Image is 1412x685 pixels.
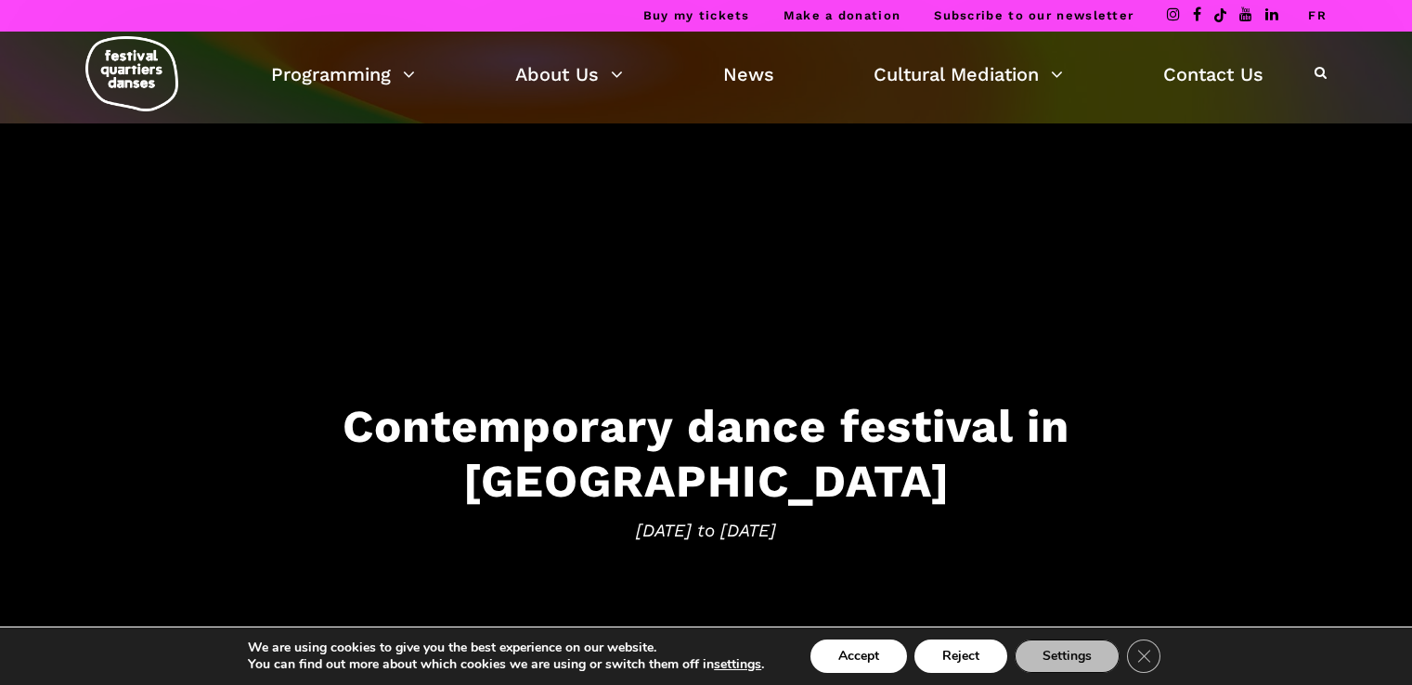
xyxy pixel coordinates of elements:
[784,8,901,22] a: Make a donation
[874,58,1063,90] a: Cultural Mediation
[85,36,178,111] img: logo-fqd-med
[131,398,1282,508] h3: Contemporary dance festival in [GEOGRAPHIC_DATA]
[271,58,415,90] a: Programming
[914,640,1007,673] button: Reject
[723,58,774,90] a: News
[1308,8,1327,22] a: FR
[1015,640,1120,673] button: Settings
[1163,58,1263,90] a: Contact Us
[714,656,761,673] button: settings
[515,58,623,90] a: About Us
[810,640,907,673] button: Accept
[643,8,750,22] a: Buy my tickets
[131,517,1282,545] span: [DATE] to [DATE]
[1127,640,1160,673] button: Close GDPR Cookie Banner
[934,8,1133,22] a: Subscribe to our newsletter
[248,640,764,656] p: We are using cookies to give you the best experience on our website.
[248,656,764,673] p: You can find out more about which cookies we are using or switch them off in .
